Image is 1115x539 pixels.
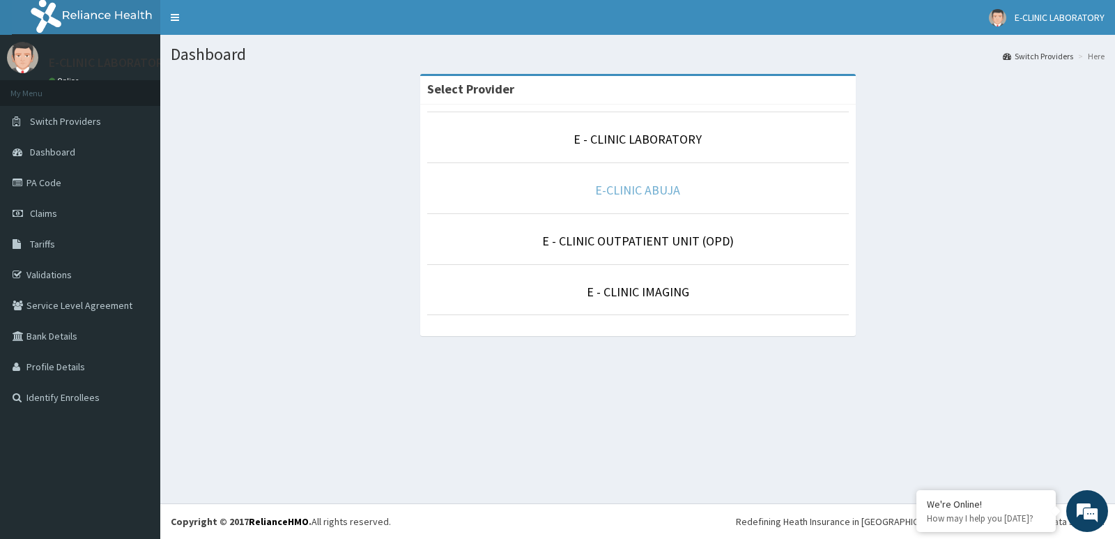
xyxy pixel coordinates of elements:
[1075,50,1105,62] li: Here
[927,498,1045,510] div: We're Online!
[49,76,82,86] a: Online
[595,182,680,198] a: E-CLINIC ABUJA
[30,115,101,128] span: Switch Providers
[249,515,309,528] a: RelianceHMO
[30,146,75,158] span: Dashboard
[574,131,702,147] a: E - CLINIC LABORATORY
[30,207,57,220] span: Claims
[49,56,169,69] p: E-CLINIC LABORATORY
[1015,11,1105,24] span: E-CLINIC LABORATORY
[989,9,1006,26] img: User Image
[1003,50,1073,62] a: Switch Providers
[427,81,514,97] strong: Select Provider
[171,515,312,528] strong: Copyright © 2017 .
[171,45,1105,63] h1: Dashboard
[587,284,689,300] a: E - CLINIC IMAGING
[542,233,734,249] a: E - CLINIC OUTPATIENT UNIT (OPD)
[736,515,1105,529] div: Redefining Heath Insurance in [GEOGRAPHIC_DATA] using Telemedicine and Data Science!
[927,513,1045,524] p: How may I help you today?
[30,238,55,250] span: Tariffs
[7,42,38,73] img: User Image
[160,503,1115,539] footer: All rights reserved.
